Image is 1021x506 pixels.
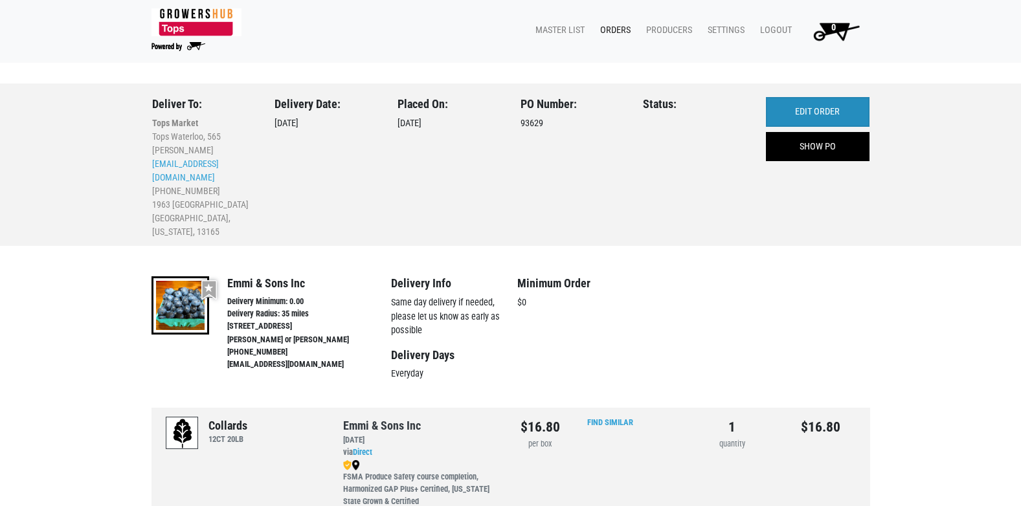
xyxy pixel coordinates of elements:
div: per box [521,438,560,450]
div: $16.80 [521,417,560,437]
h3: Status: [643,97,746,111]
span: 93629 [521,118,543,129]
div: $16.80 [786,417,855,437]
a: Settings [697,18,750,43]
span: 0 [831,22,836,33]
h3: PO Number: [521,97,624,111]
p: Same day delivery if needed, please let us know as early as possible [391,296,517,338]
li: [PHONE_NUMBER] [227,346,391,358]
a: Direct [353,447,372,457]
h3: Delivery Date: [275,97,378,111]
h4: Delivery Info [391,276,517,291]
a: Master List [525,18,590,43]
h4: Emmi & Sons Inc [227,276,391,291]
h4: Minimum Order [517,276,644,291]
li: [PERSON_NAME] [152,144,256,157]
a: Logout [750,18,797,43]
li: [GEOGRAPHIC_DATA], [US_STATE], 13165 [152,212,256,239]
a: Find Similar [587,417,633,427]
span: quantity [719,439,745,448]
div: [DATE] [398,97,501,239]
h4: Delivery Days [391,348,517,362]
li: [PHONE_NUMBER] [152,184,256,198]
div: [DATE] [343,434,501,446]
img: thumbnail-aa6cd2af8f24da05a581646e1e2369c5.jpg [151,276,209,334]
li: Delivery Minimum: 0.00 [227,296,391,308]
a: Producers [636,18,697,43]
li: [EMAIL_ADDRESS][DOMAIN_NAME] [227,358,391,371]
a: Orders [590,18,636,43]
img: Cart [807,18,865,44]
a: EDIT ORDER [766,97,870,127]
b: Tops Market [152,118,198,128]
li: Delivery Radius: 35 miles [227,308,391,320]
div: [DATE] [275,97,378,239]
h3: Placed On: [398,97,501,111]
a: [EMAIL_ADDRESS][DOMAIN_NAME] [152,159,219,182]
h6: 12CT 20LB [208,434,247,444]
li: Tops Waterloo, 565 [152,130,256,144]
img: safety-e55c860ca8c00a9c171001a62a92dabd.png [343,460,352,470]
div: Collards [208,417,247,434]
a: SHOW PO [766,132,870,162]
h3: Deliver To: [152,97,256,111]
p: Everyday [391,367,517,381]
img: 279edf242af8f9d49a69d9d2afa010fb.png [151,8,241,36]
p: $0 [517,296,644,310]
img: Powered by Big Wheelbarrow [151,42,205,51]
li: [STREET_ADDRESS] [227,320,391,333]
img: placeholder-variety-43d6402dacf2d531de610a020419775a.svg [166,417,199,450]
img: map_marker-0e94453035b3232a4d21701695807de9.png [352,460,360,470]
a: 0 [797,18,870,44]
li: 1963 [GEOGRAPHIC_DATA] [152,198,256,212]
li: [PERSON_NAME] or [PERSON_NAME] [227,334,391,346]
div: 1 [697,417,767,437]
a: Emmi & Sons Inc [343,419,421,432]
